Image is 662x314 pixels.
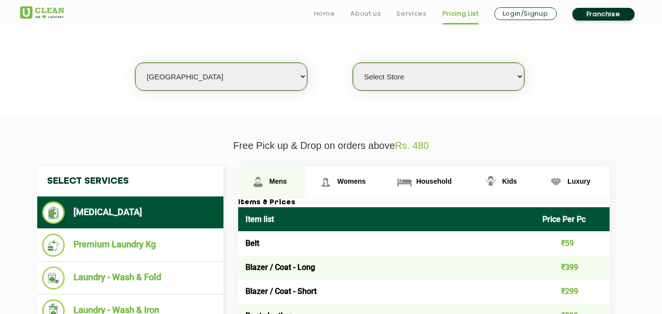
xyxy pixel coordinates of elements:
h3: Items & Prices [238,198,610,207]
p: Free Pick up & Drop on orders above [20,140,642,151]
li: Laundry - Wash & Fold [42,266,219,290]
span: Rs. 480 [395,140,429,151]
li: [MEDICAL_DATA] [42,201,219,224]
h4: Select Services [37,166,223,196]
td: ₹59 [535,231,610,255]
span: Womens [337,177,366,185]
img: Premium Laundry Kg [42,234,65,257]
img: Luxury [547,173,564,191]
img: UClean Laundry and Dry Cleaning [20,6,64,19]
th: Item list [238,207,536,231]
span: Household [416,177,451,185]
a: Login/Signup [494,7,557,20]
span: Kids [502,177,517,185]
td: Blazer / Coat - Short [238,279,536,303]
img: Mens [249,173,267,191]
td: ₹399 [535,255,610,279]
img: Household [396,173,413,191]
a: Services [396,8,426,20]
a: Pricing List [442,8,479,20]
a: About us [350,8,381,20]
li: Premium Laundry Kg [42,234,219,257]
span: Mens [270,177,287,185]
td: Belt [238,231,536,255]
a: Home [314,8,335,20]
th: Price Per Pc [535,207,610,231]
td: Blazer / Coat - Long [238,255,536,279]
span: Luxury [567,177,590,185]
a: Franchise [572,8,635,21]
img: Dry Cleaning [42,201,65,224]
img: Womens [317,173,334,191]
img: Laundry - Wash & Fold [42,266,65,290]
td: ₹299 [535,279,610,303]
img: Kids [482,173,499,191]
